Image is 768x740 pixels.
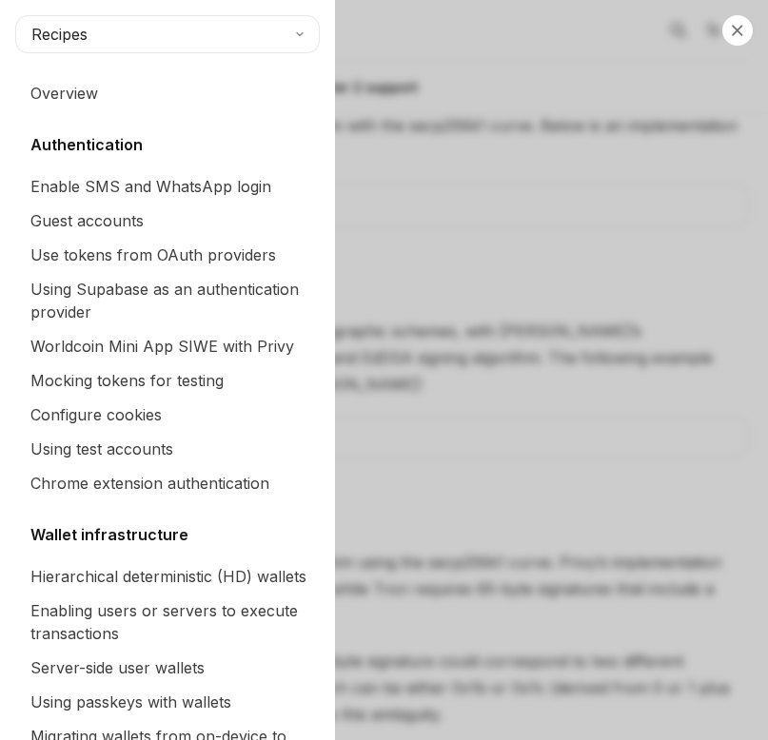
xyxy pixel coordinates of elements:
[30,278,308,323] div: Using Supabase as an authentication provider
[15,76,320,110] a: Overview
[30,175,271,198] div: Enable SMS and WhatsApp login
[30,82,98,105] div: Overview
[15,466,320,500] a: Chrome extension authentication
[30,335,294,358] div: Worldcoin Mini App SIWE with Privy
[30,565,306,588] div: Hierarchical deterministic (HD) wallets
[30,209,144,232] div: Guest accounts
[30,523,188,546] h5: Wallet infrastructure
[30,599,308,645] div: Enabling users or servers to execute transactions
[15,594,320,651] a: Enabling users or servers to execute transactions
[30,133,143,156] h5: Authentication
[15,272,320,329] a: Using Supabase as an authentication provider
[15,651,320,685] a: Server-side user wallets
[30,243,276,266] div: Use tokens from OAuth providers
[15,559,320,594] a: Hierarchical deterministic (HD) wallets
[15,15,320,53] button: Recipes
[30,438,173,460] div: Using test accounts
[15,169,320,204] a: Enable SMS and WhatsApp login
[30,472,269,495] div: Chrome extension authentication
[15,398,320,432] a: Configure cookies
[30,656,205,679] div: Server-side user wallets
[30,691,231,713] div: Using passkeys with wallets
[15,204,320,238] a: Guest accounts
[15,432,320,466] a: Using test accounts
[15,238,320,272] a: Use tokens from OAuth providers
[30,403,162,426] div: Configure cookies
[15,685,320,719] a: Using passkeys with wallets
[31,23,88,46] span: Recipes
[15,329,320,363] a: Worldcoin Mini App SIWE with Privy
[15,363,320,398] a: Mocking tokens for testing
[30,369,224,392] div: Mocking tokens for testing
